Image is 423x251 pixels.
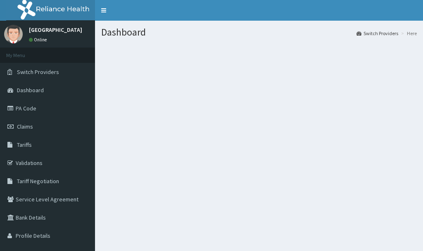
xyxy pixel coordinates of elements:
[17,141,32,148] span: Tariffs
[17,68,59,76] span: Switch Providers
[101,27,417,38] h1: Dashboard
[17,177,59,185] span: Tariff Negotiation
[17,123,33,130] span: Claims
[29,27,82,33] p: [GEOGRAPHIC_DATA]
[356,30,398,37] a: Switch Providers
[4,25,23,43] img: User Image
[29,37,49,43] a: Online
[17,86,44,94] span: Dashboard
[399,30,417,37] li: Here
